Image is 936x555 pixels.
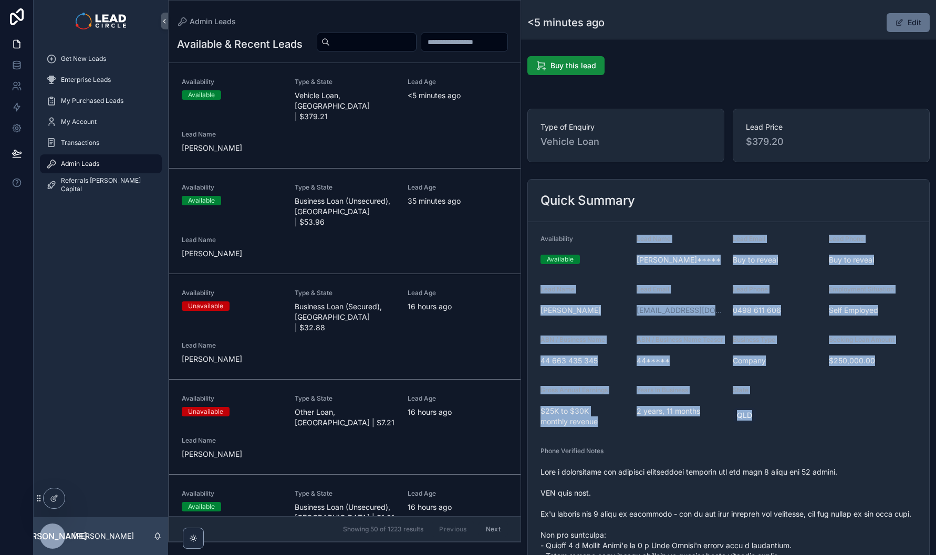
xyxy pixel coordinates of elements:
span: Lead Age [408,183,508,192]
span: ABN / Business Name Teaser [637,336,723,343]
span: QLD [737,410,752,421]
span: Buy to reveal [829,255,917,265]
a: Admin Leads [40,154,162,173]
span: Lead Name [182,130,282,139]
a: Enterprise Leads [40,70,162,89]
span: Get New Leads [61,55,106,63]
span: 0498 611 606 [733,305,820,316]
span: Lead Name [182,436,282,445]
button: Buy this lead [527,56,605,75]
span: 2 years, 11 months [637,406,724,416]
div: Available [188,90,215,100]
span: 44 663 435 345 [540,355,628,366]
div: Unavailable [188,407,223,416]
span: Type & State [295,394,395,403]
span: ABN / Business Name [540,336,605,343]
span: Seeking Loan Amount [829,336,895,343]
span: Lead Name [182,236,282,244]
span: Business Loan (Unsecured), [GEOGRAPHIC_DATA] | $53.96 [295,196,395,227]
span: Years In Business [637,386,688,394]
p: [PERSON_NAME] [74,531,134,541]
a: AvailabilityUnavailableType & StateOther Loan, [GEOGRAPHIC_DATA] | $7.21Lead Age16 hours agoLead ... [169,380,521,475]
span: Business Loan (Secured), [GEOGRAPHIC_DATA] | $32.88 [295,301,395,333]
a: AvailabilityAvailableType & StateVehicle Loan, [GEOGRAPHIC_DATA] | $379.21Lead Age<5 minutes agoL... [169,63,521,169]
a: My Purchased Leads [40,91,162,110]
span: My Account [61,118,97,126]
span: Other Loan, [GEOGRAPHIC_DATA] | $7.21 [295,407,395,428]
span: Lead Name [182,341,282,350]
span: 16 hours ago [408,502,508,512]
span: [PERSON_NAME] [18,530,87,542]
h1: <5 minutes ago [527,15,605,30]
span: [PERSON_NAME] [182,248,282,259]
span: Admin Leads [61,160,99,168]
span: Transactions [61,139,99,147]
span: Gross Annual Earnings [540,386,608,394]
a: AvailabilityAvailableType & StateBusiness Loan (Unsecured), [GEOGRAPHIC_DATA] | $53.96Lead Age35 ... [169,169,521,274]
span: $25K to $30K monthly revenue [540,406,628,427]
span: Employment Situation [829,285,894,293]
span: [PERSON_NAME] [182,449,282,459]
span: Lead Phone [733,285,768,293]
span: 16 hours ago [408,407,508,417]
span: [PERSON_NAME] [182,354,282,364]
button: Next [479,521,508,537]
span: <5 minutes ago [408,90,508,101]
span: Vehicle Loan [540,134,711,149]
span: Type & State [295,489,395,498]
span: Availability [182,489,282,498]
span: Lead Age [408,78,508,86]
span: Referrals [PERSON_NAME] Capital [61,176,151,193]
a: Admin Leads [177,16,236,27]
span: Admin Leads [190,16,236,27]
div: Available [188,502,215,511]
span: Business Loan (Unsecured), [GEOGRAPHIC_DATA] | $1.01 [295,502,395,523]
span: $250,000.00 [829,355,917,366]
span: Lead Email [637,285,669,293]
span: Availability [540,235,573,243]
span: [PERSON_NAME] [540,305,628,316]
span: Self Employed [829,305,917,316]
span: Lead Age [408,394,508,403]
div: Unavailable [188,301,223,311]
span: Buy to reveal [733,255,820,265]
span: Lead Email [733,235,765,243]
span: Lead Age [408,289,508,297]
span: Vehicle Loan, [GEOGRAPHIC_DATA] | $379.21 [295,90,395,122]
a: Get New Leads [40,49,162,68]
span: Availability [182,289,282,297]
span: Buy this lead [550,60,596,71]
span: 16 hours ago [408,301,508,312]
div: scrollable content [34,42,168,208]
span: Lead Phone [829,235,864,243]
span: Business Type [733,336,775,343]
span: Lead Name [637,235,671,243]
div: Available [547,255,574,264]
span: $379.20 [746,134,917,149]
span: Type & State [295,78,395,86]
span: Availability [182,183,282,192]
span: State [733,386,748,394]
span: My Purchased Leads [61,97,123,105]
img: App logo [76,13,126,29]
a: Referrals [PERSON_NAME] Capital [40,175,162,194]
h2: Quick Summary [540,192,635,209]
span: Availability [182,394,282,403]
h1: Available & Recent Leads [177,37,303,51]
span: 35 minutes ago [408,196,508,206]
span: Lead Age [408,489,508,498]
a: Transactions [40,133,162,152]
a: [EMAIL_ADDRESS][DOMAIN_NAME] [637,305,724,316]
span: [PERSON_NAME] [182,143,282,153]
span: Showing 50 of 1223 results [343,525,423,533]
div: Available [188,196,215,205]
a: My Account [40,112,162,131]
span: Company [733,355,820,366]
span: Lead Price [746,122,917,132]
span: Lead Name [540,285,575,293]
a: AvailabilityUnavailableType & StateBusiness Loan (Secured), [GEOGRAPHIC_DATA] | $32.88Lead Age16 ... [169,274,521,380]
span: Type of Enquiry [540,122,711,132]
span: Availability [182,78,282,86]
button: Edit [887,13,930,32]
span: Phone Verified Notes [540,447,604,455]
